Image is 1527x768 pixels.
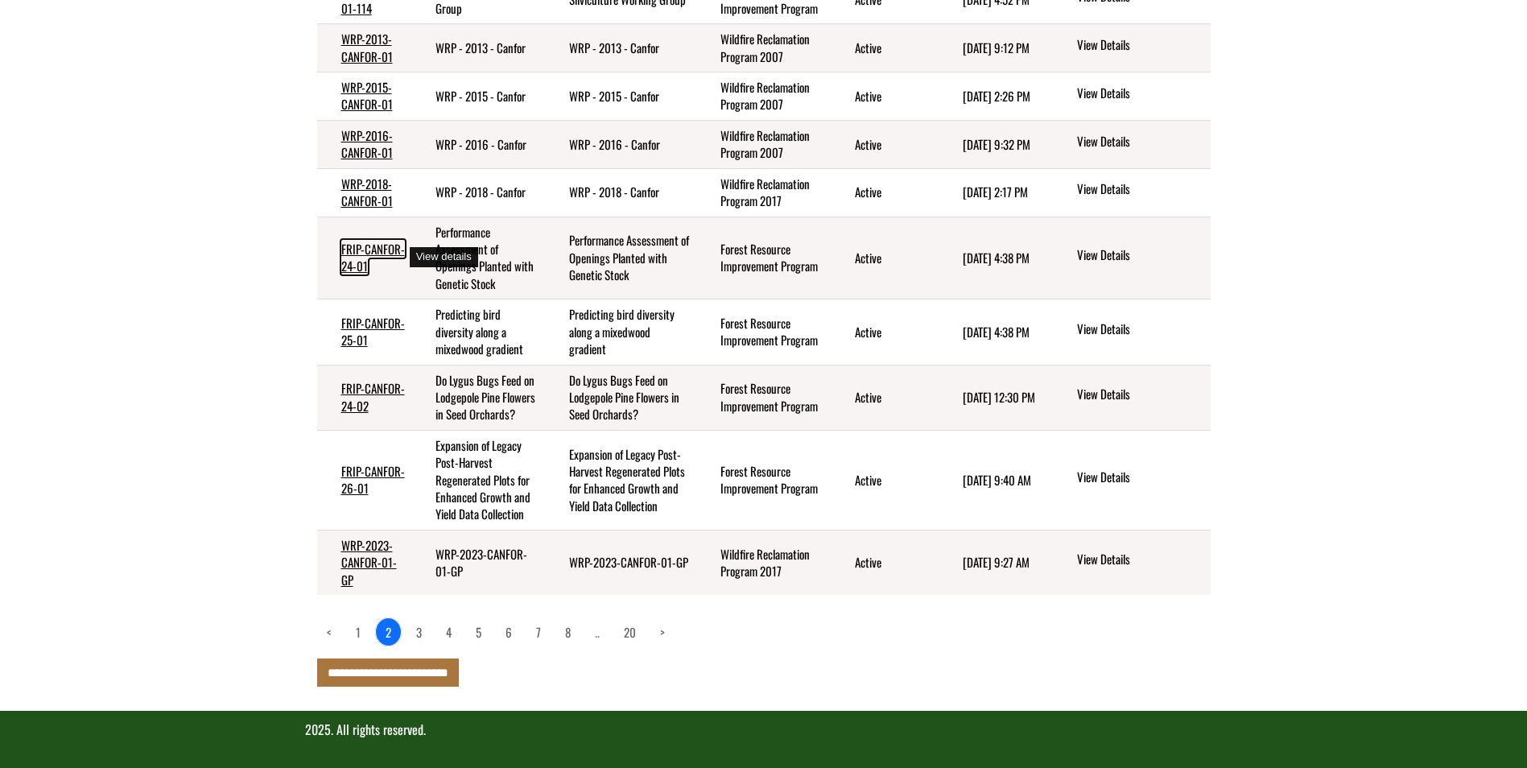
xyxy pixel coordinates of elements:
a: WRP-2013-CANFOR-01 [341,30,393,64]
td: Wildfire Reclamation Program 2017 [696,530,831,595]
td: Active [831,24,939,72]
a: page 7 [526,618,551,646]
time: [DATE] 2:26 PM [963,87,1030,105]
td: WRP - 2016 - Canfor [411,120,545,168]
td: 6/6/2025 4:38 PM [939,299,1051,365]
td: action menu [1050,72,1210,121]
td: WRP - 2013 - Canfor [545,24,696,72]
time: [DATE] 2:17 PM [963,183,1028,200]
a: page 20 [614,618,646,646]
time: [DATE] 12:30 PM [963,388,1035,406]
td: Active [831,430,939,530]
td: Expansion of Legacy Post-Harvest Regenerated Plots for Enhanced Growth and Yield Data Collection [411,430,545,530]
td: action menu [1050,217,1210,299]
td: Active [831,72,939,121]
a: page 4 [436,618,461,646]
td: Do Lygus Bugs Feed on Lodgepole Pine Flowers in Seed Orchards? [411,365,545,430]
td: Active [831,168,939,217]
td: 3/2/2025 12:30 PM [939,365,1051,430]
span: . All rights reserved. [331,720,426,739]
a: 2 [375,617,402,646]
a: Previous page [317,618,341,646]
td: action menu [1050,120,1210,168]
td: Wildfire Reclamation Program 2007 [696,24,831,72]
td: WRP - 2015 - Canfor [545,72,696,121]
td: Active [831,120,939,168]
a: FRIP-CANFOR-24-02 [341,379,405,414]
p: 2025 [305,721,1223,739]
td: WRP-2013-CANFOR-01 [317,24,411,72]
td: action menu [1050,365,1210,430]
a: WRP-2015-CANFOR-01 [341,78,393,113]
td: Wildfire Reclamation Program 2007 [696,72,831,121]
td: FRIP-CANFOR-26-01 [317,430,411,530]
td: Active [831,365,939,430]
td: action menu [1050,168,1210,217]
a: page 3 [407,618,431,646]
td: Active [831,530,939,595]
td: WRP - 2018 - Canfor [411,168,545,217]
a: page 8 [555,618,580,646]
td: FRIP-CANFOR-24-02 [317,365,411,430]
td: 4/6/2024 9:12 PM [939,24,1051,72]
a: FRIP-CANFOR-25-01 [341,314,405,349]
time: [DATE] 9:32 PM [963,135,1030,153]
a: Load more pages [585,618,609,646]
a: View details [1077,469,1203,488]
td: Forest Resource Improvement Program [696,365,831,430]
td: Active [831,217,939,299]
td: FRIP-CANFOR-24-01 [317,217,411,299]
a: page 1 [346,618,370,646]
a: View details [1077,85,1203,104]
td: Expansion of Legacy Post-Harvest Regenerated Plots for Enhanced Growth and Yield Data Collection [545,430,696,530]
a: page 6 [496,618,522,646]
td: WRP - 2016 - Canfor [545,120,696,168]
td: Wildfire Reclamation Program 2017 [696,168,831,217]
td: 4/6/2024 9:32 PM [939,120,1051,168]
td: 6/6/2025 4:38 PM [939,217,1051,299]
td: Active [831,299,939,365]
a: Next page [650,618,675,646]
td: 4/7/2024 2:26 PM [939,72,1051,121]
a: WRP-2023-CANFOR-01-GP [341,536,397,588]
td: WRP-2018-CANFOR-01 [317,168,411,217]
td: Performance Assessment of Openings Planted with Genetic Stock [545,217,696,299]
td: WRP-2023-CANFOR-01-GP [411,530,545,595]
td: action menu [1050,430,1210,530]
td: WRP-2023-CANFOR-01-GP [317,530,411,595]
td: 4/8/2024 2:17 PM [939,168,1051,217]
a: FRIP-CANFOR-26-01 [341,462,405,497]
a: FRIP-CANFOR-24-01 [341,240,405,275]
td: FRIP-CANFOR-25-01 [317,299,411,365]
div: View details [410,247,478,267]
td: 8/28/2025 9:27 AM [939,530,1051,595]
a: View details [1077,133,1203,152]
time: [DATE] 4:38 PM [963,323,1030,341]
a: WRP-2016-CANFOR-01 [341,126,393,161]
td: Forest Resource Improvement Program [696,299,831,365]
td: WRP - 2018 - Canfor [545,168,696,217]
td: Do Lygus Bugs Feed on Lodgepole Pine Flowers in Seed Orchards? [545,365,696,430]
td: Wildfire Reclamation Program 2007 [696,120,831,168]
td: WRP-2015-CANFOR-01 [317,72,411,121]
td: Performance Assessment of Openings Planted with Genetic Stock [411,217,545,299]
td: action menu [1050,530,1210,595]
td: Predicting bird diversity along a mixedwood gradient [411,299,545,365]
td: Forest Resource Improvement Program [696,217,831,299]
a: WRP-2018-CANFOR-01 [341,175,393,209]
td: action menu [1050,299,1210,365]
td: 7/9/2025 9:40 AM [939,430,1051,530]
a: View details [1077,551,1203,570]
td: WRP - 2015 - Canfor [411,72,545,121]
time: [DATE] 4:38 PM [963,249,1030,266]
td: Forest Resource Improvement Program [696,430,831,530]
a: View details [1077,386,1203,405]
td: WRP-2023-CANFOR-01-GP [545,530,696,595]
td: WRP-2016-CANFOR-01 [317,120,411,168]
a: View details [1077,320,1203,340]
td: Predicting bird diversity along a mixedwood gradient [545,299,696,365]
a: page 5 [466,618,491,646]
td: action menu [1050,24,1210,72]
time: [DATE] 9:12 PM [963,39,1030,56]
time: [DATE] 9:40 AM [963,471,1031,489]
